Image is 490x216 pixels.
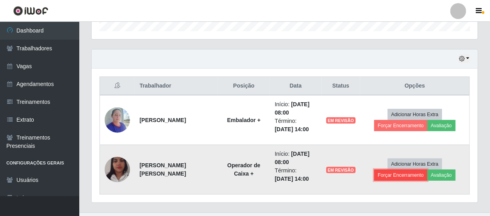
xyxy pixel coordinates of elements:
strong: Operador de Caixa + [227,162,260,177]
button: Adicionar Horas Extra [388,159,442,170]
img: CoreUI Logo [13,6,48,16]
time: [DATE] 08:00 [275,101,310,116]
button: Forçar Encerramento [374,170,427,181]
li: Início: [275,100,316,117]
span: EM REVISÃO [326,117,356,124]
span: EM REVISÃO [326,167,356,173]
th: Status [322,77,360,96]
img: 1679715378616.jpeg [105,147,130,192]
th: Trabalhador [135,77,218,96]
li: Início: [275,150,316,166]
button: Adicionar Horas Extra [388,109,442,120]
strong: [PERSON_NAME] [140,117,186,123]
strong: Embalador + [227,117,260,123]
img: 1723687627540.jpeg [105,103,130,137]
time: [DATE] 14:00 [275,126,309,132]
button: Avaliação [427,170,456,181]
th: Data [270,77,321,96]
li: Término: [275,117,316,134]
button: Avaliação [427,120,456,131]
strong: [PERSON_NAME] [PERSON_NAME] [140,162,186,177]
li: Término: [275,166,316,183]
th: Opções [360,77,470,96]
button: Forçar Encerramento [374,120,427,131]
th: Posição [218,77,270,96]
time: [DATE] 08:00 [275,151,310,165]
time: [DATE] 14:00 [275,176,309,182]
